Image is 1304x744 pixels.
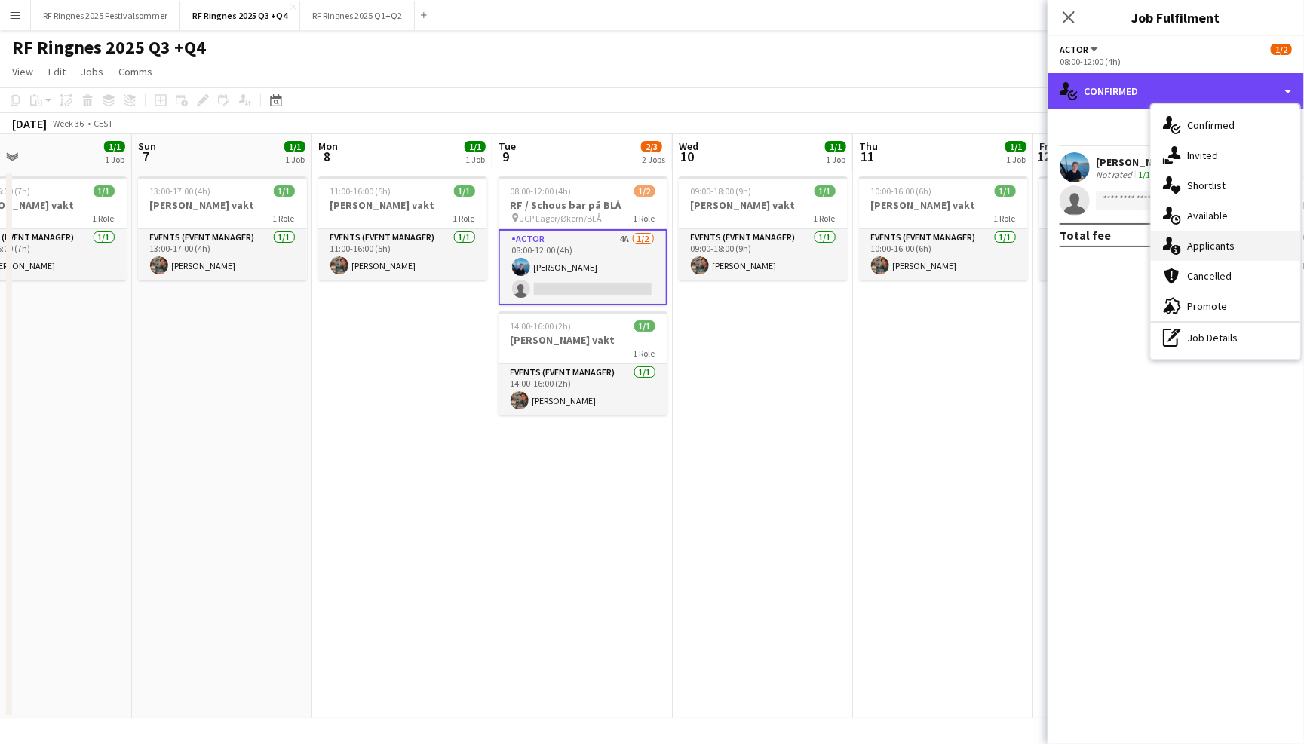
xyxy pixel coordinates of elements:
span: View [12,65,33,78]
h3: [PERSON_NAME] vakt [499,333,667,347]
app-job-card: 11:00-16:00 (5h)1/1[PERSON_NAME] vakt1 RoleEvents (Event Manager)1/111:00-16:00 (5h)[PERSON_NAME] [318,176,487,280]
app-card-role: Events (Event Manager)1/111:00-16:00 (5h)[PERSON_NAME] [318,229,487,280]
a: Jobs [75,62,109,81]
span: 1/1 [284,141,305,152]
span: Tue [499,139,516,153]
span: Comms [118,65,152,78]
span: 09:00-18:00 (9h) [691,185,752,197]
span: 1 Role [273,213,295,224]
span: 1/1 [274,185,295,197]
app-card-role: Events (Event Manager)1/110:00-16:00 (6h)[PERSON_NAME] [859,229,1028,280]
div: 09:00-18:00 (9h)1/1[PERSON_NAME] vakt1 RoleEvents (Event Manager)1/109:00-18:00 (9h)[PERSON_NAME] [679,176,848,280]
button: RF Ringnes 2025 Festivalsommer [31,1,180,30]
span: 1/1 [104,141,125,152]
div: [PERSON_NAME] [1096,155,1176,169]
span: Jobs [81,65,103,78]
div: Job Details [1151,323,1300,353]
span: Sun [138,139,156,153]
span: 08:00-12:00 (4h) [511,185,572,197]
span: 1/1 [94,185,115,197]
span: Thu [859,139,878,153]
span: 1/1 [825,141,846,152]
div: 1 Job [105,154,124,165]
span: 1 Role [453,213,475,224]
button: RF Ringnes 2025 Q3 +Q4 [180,1,300,30]
span: JCP Lager/Økern/BLÅ [520,213,603,224]
h3: RF / Schous bar på BLÅ [499,198,667,212]
span: Actor [1060,44,1088,55]
span: Fri [1039,139,1051,153]
h3: [PERSON_NAME] vakt [1039,198,1208,212]
span: 1 Role [814,213,836,224]
span: Week 36 [50,118,87,129]
span: Shortlist [1187,179,1226,192]
span: 1/2 [1271,44,1292,55]
span: 1/1 [815,185,836,197]
div: 1 Job [285,154,305,165]
div: Confirmed [1048,73,1304,109]
span: 1/2 [634,185,655,197]
span: 1 Role [634,348,655,359]
app-job-card: 08:00-12:00 (4h)1/2RF / Schous bar på BLÅ JCP Lager/Økern/BLÅ1 RoleActor4A1/208:00-12:00 (4h)[PER... [499,176,667,305]
app-skills-label: 1/1 [1138,169,1150,180]
span: 14:00-16:00 (2h) [511,320,572,332]
h1: RF Ringnes 2025 Q3 +Q4 [12,36,206,59]
app-job-card: 14:00-16:00 (2h)1/1[PERSON_NAME] vakt1 RoleEvents (Event Manager)1/114:00-16:00 (2h)[PERSON_NAME] [499,311,667,415]
h3: [PERSON_NAME] vakt [679,198,848,212]
div: [DATE] [12,116,47,131]
div: 1 Job [826,154,845,165]
span: 2/3 [641,141,662,152]
app-card-role: Events (Event Manager)1/109:00-18:00 (9h)[PERSON_NAME] [679,229,848,280]
h3: [PERSON_NAME] vakt [138,198,307,212]
app-job-card: 10:00-16:00 (6h)1/1[PERSON_NAME] vakt1 RoleEvents (Event Manager)1/110:00-16:00 (6h)[PERSON_NAME] [859,176,1028,280]
span: Invited [1187,148,1218,162]
span: Edit [48,65,66,78]
app-card-role: Actor4A1/208:00-12:00 (4h)[PERSON_NAME] [499,229,667,305]
span: 1/1 [995,185,1016,197]
span: 8 [316,148,338,165]
h3: [PERSON_NAME] vakt [318,198,487,212]
span: 11 [857,148,878,165]
app-card-role: Events (Event Manager)1/109:00-15:00 (6h)[PERSON_NAME] [1039,229,1208,280]
a: View [6,62,39,81]
a: Comms [112,62,158,81]
span: 11:00-16:00 (5h) [330,185,391,197]
span: 1/1 [1005,141,1026,152]
span: 7 [136,148,156,165]
span: 10:00-16:00 (6h) [871,185,932,197]
h3: Job Fulfilment [1048,8,1304,27]
div: Total fee [1060,228,1111,243]
span: Available [1187,209,1228,222]
app-card-role: Events (Event Manager)1/114:00-16:00 (2h)[PERSON_NAME] [499,364,667,415]
span: 9 [496,148,516,165]
span: 13:00-17:00 (4h) [150,185,211,197]
div: CEST [94,118,113,129]
div: 08:00-12:00 (4h) [1060,56,1292,67]
div: Not rated [1096,169,1135,180]
h3: [PERSON_NAME] vakt [859,198,1028,212]
span: 12 [1037,148,1051,165]
span: Applicants [1187,239,1235,253]
span: 1/1 [465,141,486,152]
button: Actor [1060,44,1100,55]
span: Mon [318,139,338,153]
span: Cancelled [1187,269,1232,283]
app-card-role: Events (Event Manager)1/113:00-17:00 (4h)[PERSON_NAME] [138,229,307,280]
span: 1 Role [994,213,1016,224]
app-job-card: 09:00-15:00 (6h)1/1[PERSON_NAME] vakt1 RoleEvents (Event Manager)1/109:00-15:00 (6h)[PERSON_NAME] [1039,176,1208,280]
span: 1 Role [93,213,115,224]
span: 1/1 [454,185,475,197]
button: RF Ringnes 2025 Q1+Q2 [300,1,415,30]
app-job-card: 13:00-17:00 (4h)1/1[PERSON_NAME] vakt1 RoleEvents (Event Manager)1/113:00-17:00 (4h)[PERSON_NAME] [138,176,307,280]
span: 1 Role [634,213,655,224]
div: 1 Job [465,154,485,165]
span: Confirmed [1187,118,1235,132]
div: 2 Jobs [642,154,665,165]
span: Promote [1187,299,1227,313]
